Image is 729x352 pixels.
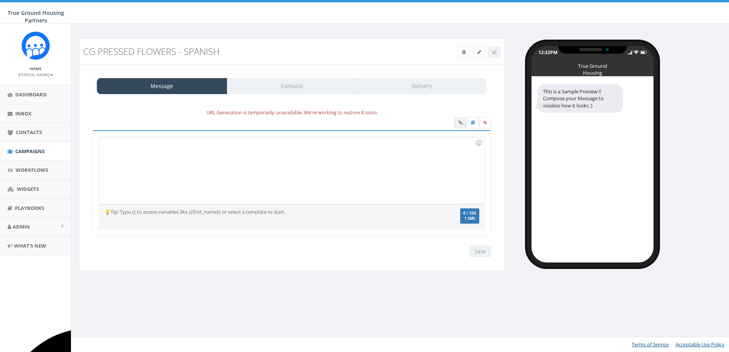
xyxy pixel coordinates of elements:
[467,117,479,128] label: Insert Template Text
[537,84,623,113] div: This is a Sample Preview !! Compose your Message to visialize how it looks :)
[463,217,476,221] span: 1 SMS
[573,62,612,66] div: True Ground Housing Partners
[462,49,466,55] span: Delete Campaign
[30,66,42,71] small: Name
[18,72,53,77] small: [PERSON_NAME]
[676,341,724,348] a: Acceptable Use Policy
[97,78,227,94] a: Message
[8,9,64,24] span: True Ground Housing Partners
[15,148,45,155] span: Campaigns
[83,46,393,56] h3: CG Pressed Flowers - Spanish
[21,31,50,60] img: Rally_Corp_Logo_1.png
[538,49,557,56] div: 12:32PM
[15,110,32,117] span: Inbox
[99,208,421,216] div: 💡Tip: Type {{ to access variables like {{first_name}} or select a template to start.
[632,341,669,348] a: Terms of Service
[13,223,30,230] span: Admin
[477,49,481,55] span: Edit Campaign
[14,242,46,249] span: What's New
[16,166,48,173] span: Workflows
[16,129,42,136] span: Contacts
[15,91,47,98] span: Dashboard
[87,108,497,117] div: URL Generation is temporarily unavailable. We're working to restore it soon.
[17,186,39,192] span: Widgets
[474,138,483,147] div: Use the TAB key to insert emoji faster
[463,211,476,216] span: 0 / 320
[18,71,53,78] a: [PERSON_NAME]
[15,205,44,211] span: Playbooks
[479,117,491,128] span: Attach your media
